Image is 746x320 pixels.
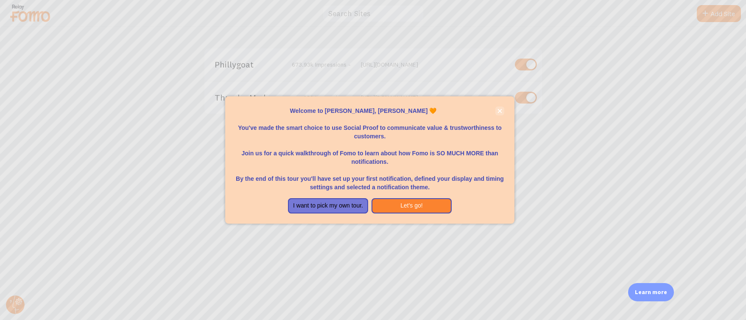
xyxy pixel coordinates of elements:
p: By the end of this tour you'll have set up your first notification, defined your display and timi... [235,166,504,191]
p: You've made the smart choice to use Social Proof to communicate value & trustworthiness to custom... [235,115,504,140]
div: Welcome to Fomo, Ryan Cassidy 🧡You&amp;#39;ve made the smart choice to use Social Proof to commun... [225,96,514,224]
button: I want to pick my own tour. [288,198,368,213]
button: Let's go! [372,198,452,213]
div: Learn more [628,283,674,301]
p: Learn more [635,288,667,296]
button: close, [495,107,504,115]
p: Welcome to [PERSON_NAME], [PERSON_NAME] 🧡 [235,107,504,115]
p: Join us for a quick walkthrough of Fomo to learn about how Fomo is SO MUCH MORE than notifications. [235,140,504,166]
